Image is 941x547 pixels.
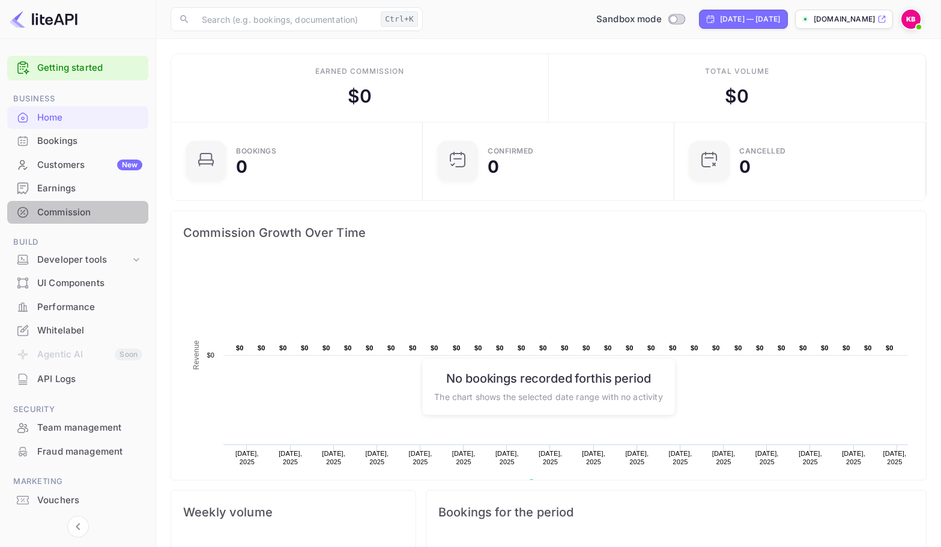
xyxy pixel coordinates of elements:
[712,450,736,465] text: [DATE], 2025
[207,351,214,359] text: $0
[7,201,148,223] a: Commission
[236,344,244,351] text: $0
[37,324,142,338] div: Whitelabel
[669,344,677,351] text: $0
[604,344,612,351] text: $0
[626,344,634,351] text: $0
[539,479,570,488] text: Revenue
[7,489,148,511] a: Vouchers
[7,416,148,438] a: Team management
[236,148,276,155] div: Bookings
[7,272,148,295] div: UI Components
[322,344,330,351] text: $0
[7,56,148,80] div: Getting started
[7,440,148,462] a: Fraud management
[474,344,482,351] text: $0
[7,130,148,153] div: Bookings
[366,344,374,351] text: $0
[488,148,534,155] div: Confirmed
[10,10,77,29] img: LiteAPI logo
[539,450,562,465] text: [DATE], 2025
[7,319,148,342] div: Whitelabel
[7,368,148,391] div: API Logs
[488,158,499,175] div: 0
[886,344,894,351] text: $0
[7,319,148,341] a: Whitelabel
[712,344,720,351] text: $0
[279,344,287,351] text: $0
[37,494,142,507] div: Vouchers
[7,201,148,224] div: Commission
[7,177,148,200] div: Earnings
[496,344,504,351] text: $0
[37,445,142,459] div: Fraud management
[864,344,872,351] text: $0
[625,450,649,465] text: [DATE], 2025
[799,450,822,465] text: [DATE], 2025
[561,344,569,351] text: $0
[739,148,786,155] div: CANCELLED
[7,106,148,130] div: Home
[7,416,148,440] div: Team management
[344,344,352,351] text: $0
[901,10,921,29] img: Kyle Bromont
[7,236,148,249] span: Build
[365,450,389,465] text: [DATE], 2025
[431,344,438,351] text: $0
[192,340,201,369] text: Revenue
[842,450,865,465] text: [DATE], 2025
[799,344,807,351] text: $0
[539,344,547,351] text: $0
[821,344,829,351] text: $0
[725,83,749,110] div: $ 0
[739,158,751,175] div: 0
[183,503,404,522] span: Weekly volume
[279,450,302,465] text: [DATE], 2025
[7,296,148,319] div: Performance
[7,250,148,271] div: Developer tools
[37,276,142,290] div: UI Components
[37,421,142,435] div: Team management
[7,177,148,199] a: Earnings
[7,475,148,488] span: Marketing
[7,272,148,294] a: UI Components
[7,403,148,416] span: Security
[235,450,259,465] text: [DATE], 2025
[37,111,142,125] div: Home
[699,10,788,29] div: Click to change the date range period
[322,450,345,465] text: [DATE], 2025
[518,344,525,351] text: $0
[452,450,476,465] text: [DATE], 2025
[37,182,142,196] div: Earnings
[409,344,417,351] text: $0
[592,13,689,26] div: Switch to Production mode
[7,296,148,318] a: Performance
[434,371,662,385] h6: No bookings recorded for this period
[7,154,148,177] div: CustomersNew
[37,300,142,314] div: Performance
[387,344,395,351] text: $0
[778,344,785,351] text: $0
[883,450,907,465] text: [DATE], 2025
[434,390,662,402] p: The chart shows the selected date range with no activity
[756,344,764,351] text: $0
[7,154,148,176] a: CustomersNew
[37,61,142,75] a: Getting started
[7,130,148,152] a: Bookings
[258,344,265,351] text: $0
[596,13,662,26] span: Sandbox mode
[453,344,461,351] text: $0
[195,7,376,31] input: Search (e.g. bookings, documentation)
[409,450,432,465] text: [DATE], 2025
[37,372,142,386] div: API Logs
[843,344,850,351] text: $0
[37,206,142,220] div: Commission
[7,489,148,512] div: Vouchers
[183,223,914,242] span: Commission Growth Over Time
[647,344,655,351] text: $0
[7,106,148,128] a: Home
[7,440,148,464] div: Fraud management
[301,344,309,351] text: $0
[438,503,914,522] span: Bookings for the period
[720,14,780,25] div: [DATE] — [DATE]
